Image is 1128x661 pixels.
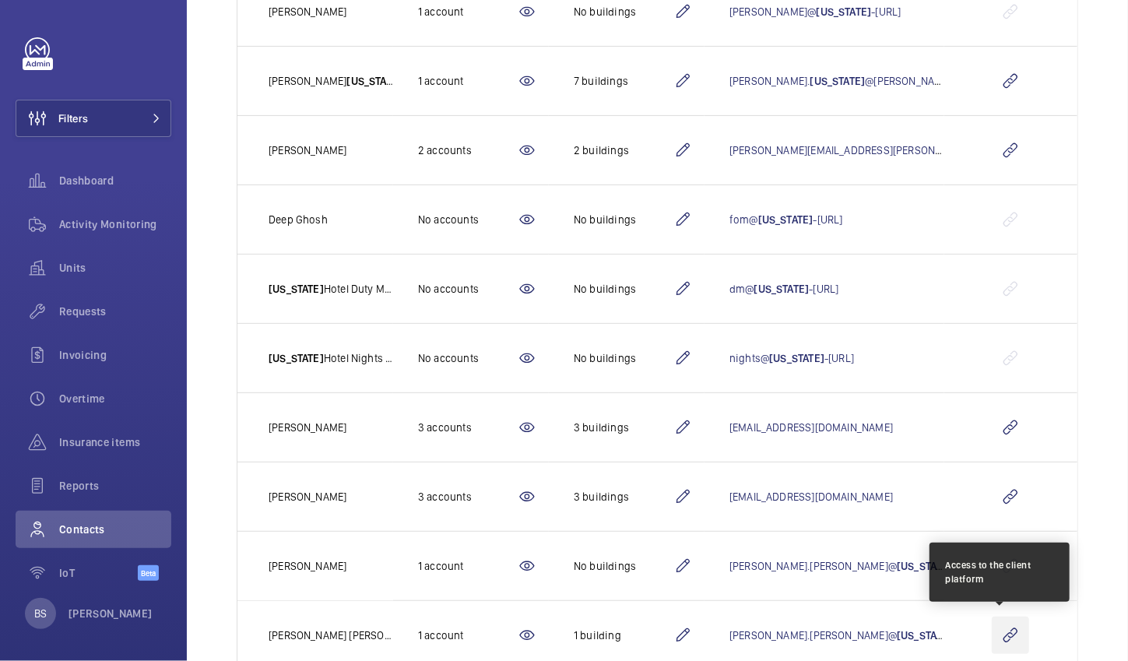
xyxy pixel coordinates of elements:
span: [US_STATE] [758,213,813,226]
div: No accounts [418,281,518,297]
p: [PERSON_NAME] [269,4,346,19]
span: [US_STATE] [817,5,872,18]
span: Beta [138,565,159,581]
span: Activity Monitoring [59,216,171,232]
p: [PERSON_NAME] [269,489,346,505]
a: fom@[US_STATE]-[URL] [729,213,843,226]
a: [PERSON_NAME][EMAIL_ADDRESS][PERSON_NAME][DOMAIN_NAME] [729,144,1049,156]
div: No buildings [574,4,673,19]
p: [PERSON_NAME] [269,142,346,158]
span: Dashboard [59,173,171,188]
a: nights@[US_STATE]-[URL] [729,352,854,364]
span: Insurance items [59,434,171,450]
span: Reports [59,478,171,494]
p: Deep Ghosh [269,212,328,227]
div: 3 buildings [574,420,673,435]
p: Hotel Duty Manager [269,281,393,297]
div: 1 account [418,628,518,643]
span: [US_STATE] [769,352,824,364]
a: [PERSON_NAME].[PERSON_NAME]@[US_STATE]-[URL] [729,560,982,572]
a: [PERSON_NAME].[US_STATE]@[PERSON_NAME][DOMAIN_NAME] [729,75,1030,87]
div: 1 account [418,558,518,574]
div: 7 buildings [574,73,673,89]
span: [US_STATE] [810,75,866,87]
div: 3 accounts [418,420,518,435]
div: 2 accounts [418,142,518,158]
div: Access to the client platform [945,558,1054,586]
div: 1 account [418,73,518,89]
a: [PERSON_NAME].[PERSON_NAME]@[US_STATE]-[URL] [729,629,982,642]
p: [PERSON_NAME] [269,73,393,89]
p: BS [34,606,47,621]
span: [US_STATE] [269,352,324,364]
p: Hotel Nights Manager [269,350,393,366]
span: [US_STATE] [346,75,402,87]
div: 2 buildings [574,142,673,158]
span: Filters [58,111,88,126]
div: No accounts [418,212,518,227]
div: No accounts [418,350,518,366]
div: No buildings [574,350,673,366]
p: [PERSON_NAME] [PERSON_NAME] [269,628,393,643]
span: [US_STATE] [754,283,810,295]
div: No buildings [574,281,673,297]
a: [EMAIL_ADDRESS][DOMAIN_NAME] [729,490,893,503]
div: No buildings [574,212,673,227]
div: No buildings [574,558,673,574]
a: dm@[US_STATE]-[URL] [729,283,838,295]
span: Overtime [59,391,171,406]
span: [US_STATE] [897,629,952,642]
p: [PERSON_NAME] [269,558,346,574]
span: Requests [59,304,171,319]
a: [EMAIL_ADDRESS][DOMAIN_NAME] [729,421,893,434]
a: [PERSON_NAME]@[US_STATE]-[URL] [729,5,901,18]
span: Units [59,260,171,276]
div: 3 buildings [574,489,673,505]
div: 1 building [574,628,673,643]
span: IoT [59,565,138,581]
span: [US_STATE] [897,560,952,572]
div: 3 accounts [418,489,518,505]
p: [PERSON_NAME] [69,606,153,621]
span: Invoicing [59,347,171,363]
p: [PERSON_NAME] [269,420,346,435]
span: Contacts [59,522,171,537]
span: [US_STATE] [269,283,324,295]
button: Filters [16,100,171,137]
div: 1 account [418,4,518,19]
